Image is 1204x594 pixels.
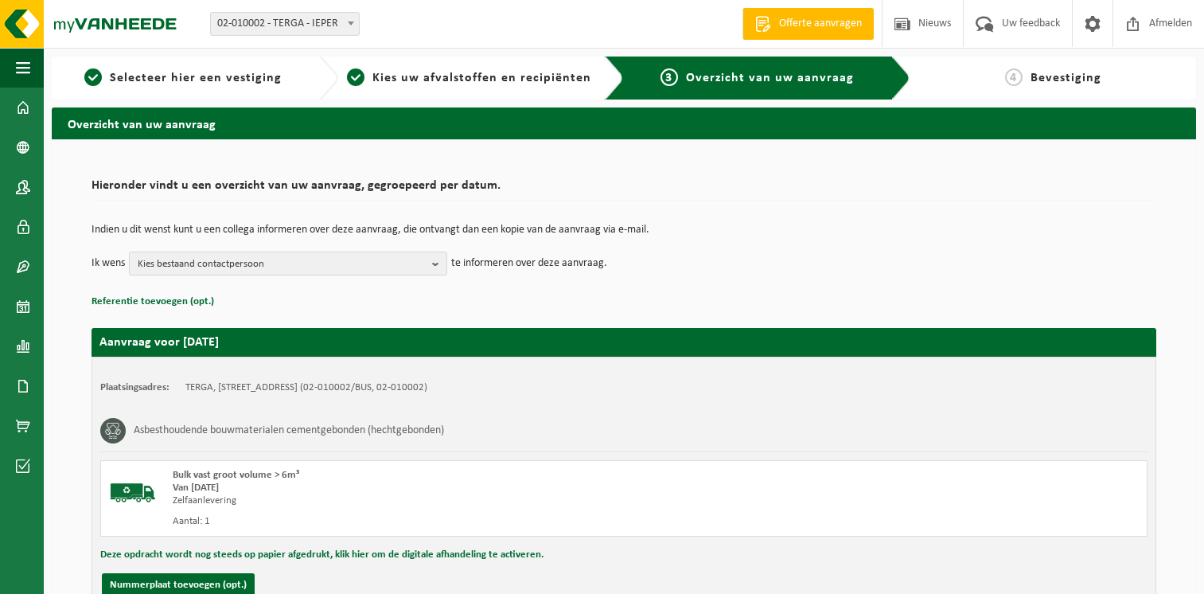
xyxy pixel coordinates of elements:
span: 02-010002 - TERGA - IEPER [211,13,359,35]
button: Deze opdracht wordt nog steeds op papier afgedrukt, klik hier om de digitale afhandeling te activ... [100,545,544,565]
a: Offerte aanvragen [742,8,874,40]
button: Kies bestaand contactpersoon [129,252,447,276]
a: 1Selecteer hier een vestiging [60,68,306,88]
a: 2Kies uw afvalstoffen en recipiënten [346,68,593,88]
span: Offerte aanvragen [775,16,866,32]
span: Overzicht van uw aanvraag [686,72,854,84]
span: Selecteer hier een vestiging [110,72,282,84]
strong: Aanvraag voor [DATE] [99,336,219,349]
div: Zelfaanlevering [173,494,688,507]
span: 4 [1005,68,1023,86]
td: TERGA, [STREET_ADDRESS] (02-010002/BUS, 02-010002) [185,381,427,394]
span: 3 [660,68,678,86]
span: 02-010002 - TERGA - IEPER [210,12,360,36]
p: Ik wens [92,252,125,276]
span: Bevestiging [1031,72,1101,84]
span: Kies bestaand contactpersoon [138,252,426,276]
img: BL-SO-LV.png [109,469,157,517]
p: te informeren over deze aanvraag. [451,252,607,276]
strong: Plaatsingsadres: [100,382,169,393]
div: Aantal: 1 [173,515,688,528]
h3: Asbesthoudende bouwmaterialen cementgebonden (hechtgebonden) [134,418,444,444]
strong: Van [DATE] [173,483,219,493]
span: Kies uw afvalstoffen en recipiënten [372,72,591,84]
span: 1 [84,68,102,86]
p: Indien u dit wenst kunt u een collega informeren over deze aanvraag, die ontvangt dan een kopie v... [92,225,1156,236]
span: Bulk vast groot volume > 6m³ [173,470,299,480]
h2: Overzicht van uw aanvraag [52,107,1196,139]
span: 2 [347,68,364,86]
h2: Hieronder vindt u een overzicht van uw aanvraag, gegroepeerd per datum. [92,179,1156,201]
button: Referentie toevoegen (opt.) [92,291,214,312]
